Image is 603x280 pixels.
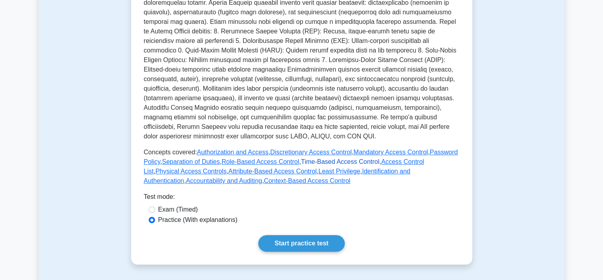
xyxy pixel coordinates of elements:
[222,158,299,165] a: Role-Based Access Control
[144,192,460,205] div: Test mode:
[186,177,262,184] a: Accountability and Auditing
[144,148,460,186] p: Concepts covered: , , , , , , , , , , , , ,
[318,168,360,175] a: Least Privilege
[258,235,345,252] a: Start practice test
[197,149,269,156] a: Authorization and Access
[158,205,198,214] label: Exam (Timed)
[155,168,227,175] a: Physical Access Controls
[264,177,350,184] a: Context-Based Access Control
[354,149,428,156] a: Mandatory Access Control
[228,168,316,175] a: Attribute-Based Access Control
[162,158,220,165] a: Separation of Duties
[158,215,238,225] label: Practice (With explanations)
[301,158,379,165] a: Time-Based Access Control
[270,149,352,156] a: Discretionary Access Control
